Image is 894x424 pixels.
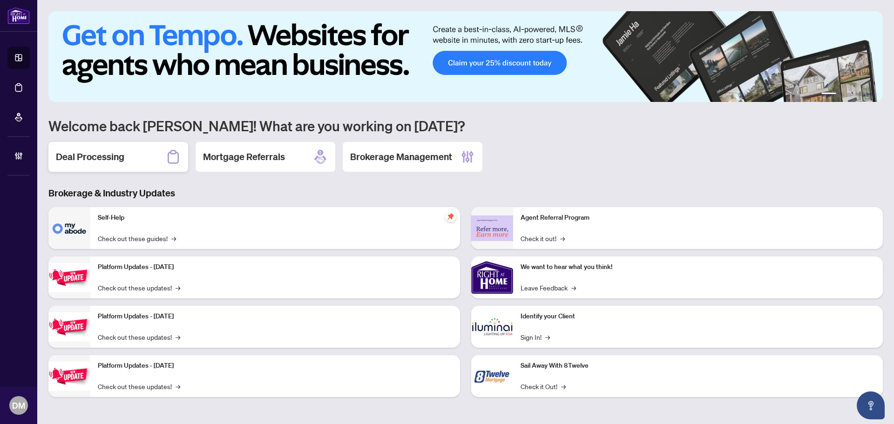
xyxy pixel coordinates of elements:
[98,381,180,391] a: Check out these updates!→
[48,263,90,292] img: Platform Updates - July 21, 2025
[847,93,851,96] button: 3
[521,311,875,322] p: Identify your Client
[521,283,576,293] a: Leave Feedback→
[521,213,875,223] p: Agent Referral Program
[471,306,513,348] img: Identify your Client
[98,332,180,342] a: Check out these updates!→
[471,256,513,298] img: We want to hear what you think!
[855,93,859,96] button: 4
[857,391,885,419] button: Open asap
[176,332,180,342] span: →
[471,355,513,397] img: Sail Away With 8Twelve
[48,312,90,342] img: Platform Updates - July 8, 2025
[48,207,90,249] img: Self-Help
[203,150,285,163] h2: Mortgage Referrals
[521,262,875,272] p: We want to hear what you think!
[445,211,456,222] span: pushpin
[98,311,453,322] p: Platform Updates - [DATE]
[171,233,176,243] span: →
[561,381,566,391] span: →
[7,7,30,24] img: logo
[521,381,566,391] a: Check it Out!→
[176,283,180,293] span: →
[560,233,565,243] span: →
[840,93,844,96] button: 2
[48,187,883,200] h3: Brokerage & Industry Updates
[98,361,453,371] p: Platform Updates - [DATE]
[870,93,874,96] button: 6
[862,93,866,96] button: 5
[12,399,25,412] span: DM
[545,332,550,342] span: →
[350,150,452,163] h2: Brokerage Management
[98,262,453,272] p: Platform Updates - [DATE]
[521,361,875,371] p: Sail Away With 8Twelve
[521,332,550,342] a: Sign In!→
[48,117,883,135] h1: Welcome back [PERSON_NAME]! What are you working on [DATE]?
[521,233,565,243] a: Check it out!→
[821,93,836,96] button: 1
[48,362,90,391] img: Platform Updates - June 23, 2025
[98,283,180,293] a: Check out these updates!→
[571,283,576,293] span: →
[98,213,453,223] p: Self-Help
[98,233,176,243] a: Check out these guides!→
[176,381,180,391] span: →
[471,215,513,241] img: Agent Referral Program
[48,11,883,102] img: Slide 0
[56,150,124,163] h2: Deal Processing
